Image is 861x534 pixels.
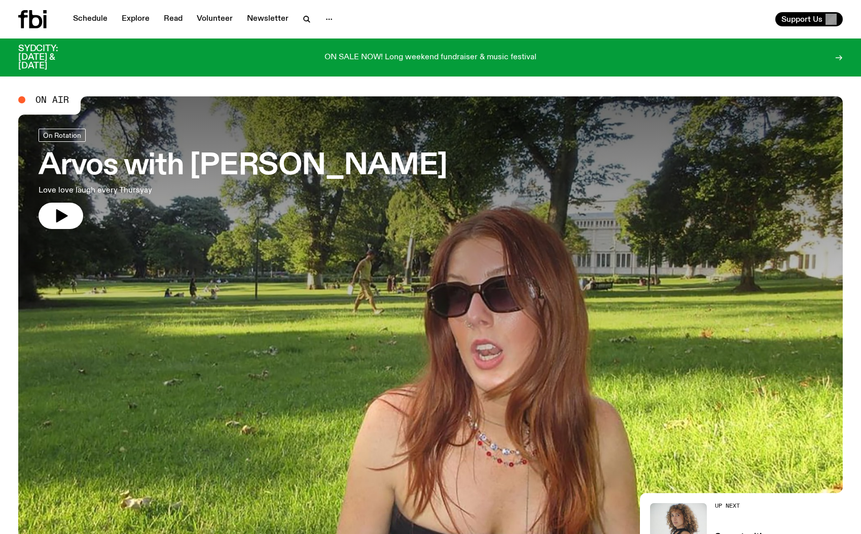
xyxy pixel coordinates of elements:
span: On Rotation [43,131,81,139]
h2: Up Next [715,503,843,509]
h3: Arvos with [PERSON_NAME] [39,152,447,180]
button: Support Us [775,12,843,26]
span: On Air [35,95,69,104]
a: Read [158,12,189,26]
a: Schedule [67,12,114,26]
a: Arvos with [PERSON_NAME]Love love laugh every Thursyay [39,129,447,229]
p: Love love laugh every Thursyay [39,184,298,197]
span: Support Us [781,15,822,24]
a: On Rotation [39,129,86,142]
p: ON SALE NOW! Long weekend fundraiser & music festival [325,53,536,62]
a: Volunteer [191,12,239,26]
a: Explore [116,12,156,26]
a: Newsletter [241,12,295,26]
h3: SYDCITY: [DATE] & [DATE] [18,45,83,70]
